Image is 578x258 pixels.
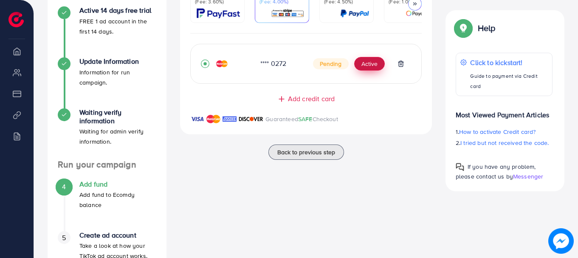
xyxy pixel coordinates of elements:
li: Update Information [48,57,166,108]
img: card [197,9,240,18]
p: Information for run campaign. [79,67,156,88]
img: logo [8,12,24,27]
img: card [406,9,434,18]
p: Waiting for admin verify information. [79,126,156,147]
h4: Run your campaign [48,159,166,170]
img: brand [190,114,204,124]
li: Active 14 days free trial [48,6,166,57]
li: Waiting verify information [48,108,166,159]
h4: Waiting verify information [79,108,156,125]
p: 1. [456,127,553,137]
li: Add fund [48,180,166,231]
img: image [548,228,574,254]
span: SAFE [298,115,313,123]
span: Messenger [513,172,543,181]
button: Back to previous step [268,145,344,160]
img: brand [206,114,220,124]
img: credit [216,60,228,67]
h4: Active 14 days free trial [79,6,156,14]
h4: Add fund [79,180,156,188]
img: card [340,9,369,18]
img: Popup guide [456,163,464,171]
h4: Update Information [79,57,156,65]
p: Click to kickstart! [470,57,548,68]
p: 2. [456,138,553,148]
span: Back to previous step [277,148,335,156]
span: Add credit card [288,94,335,104]
img: Popup guide [456,20,471,36]
p: Guaranteed Checkout [265,114,338,124]
span: How to activate Credit card? [459,128,536,136]
span: If you have any problem, please contact us by [456,162,536,181]
span: 5 [62,233,66,243]
svg: record circle [201,60,209,68]
h4: Create ad account [79,231,156,239]
p: Add fund to Ecomdy balance [79,190,156,210]
span: Pending [313,58,349,69]
p: Help [478,23,496,33]
p: FREE 1 ad account in the first 14 days. [79,16,156,37]
button: Active [354,57,385,71]
p: Guide to payment via Credit card [470,71,548,91]
p: Most Viewed Payment Articles [456,103,553,120]
img: card [271,9,305,18]
span: I tried but not received the code. [460,139,549,147]
img: brand [239,114,263,124]
img: brand [223,114,237,124]
span: 4 [62,182,66,192]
